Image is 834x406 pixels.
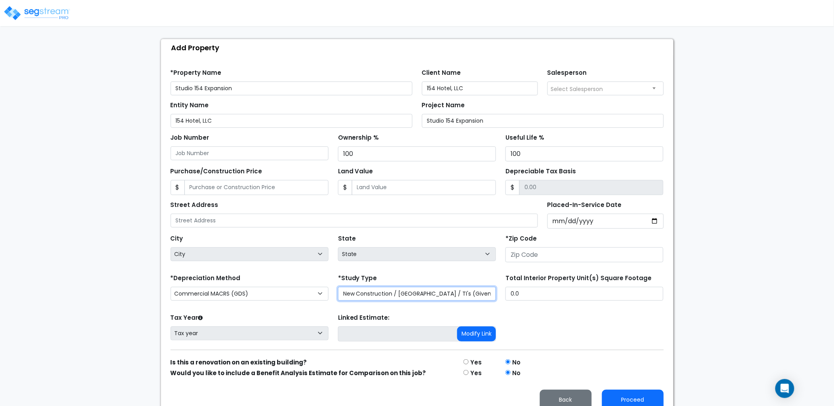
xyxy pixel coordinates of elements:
label: Ownership % [338,133,379,142]
label: Entity Name [171,101,209,110]
input: Job Number [171,146,329,160]
strong: Is this a renovation on an existing building? [171,358,307,366]
label: Salesperson [547,68,587,78]
label: Yes [470,369,482,378]
label: No [512,369,521,378]
span: $ [171,180,185,195]
input: Useful Life % [505,146,663,161]
input: Client Name [422,82,538,95]
a: Back [534,394,598,404]
label: Linked Estimate: [338,313,390,323]
label: Client Name [422,68,461,78]
span: $ [505,180,520,195]
label: Depreciable Tax Basis [505,167,576,176]
input: total square foot [505,287,663,301]
label: Placed-In-Service Date [547,201,622,210]
label: *Study Type [338,274,377,283]
label: City [171,234,183,243]
strong: Would you like to include a Benefit Analysis Estimate for Comparison on this job? [171,369,426,377]
label: *Zip Code [505,234,537,243]
input: 0.00 [519,180,663,195]
input: Entity Name [171,114,412,128]
input: Purchase or Construction Price [184,180,329,195]
button: Modify Link [457,326,496,341]
label: Total Interior Property Unit(s) Square Footage [505,274,652,283]
label: Job Number [171,133,209,142]
label: State [338,234,356,243]
label: Yes [470,358,482,367]
input: Project Name [422,114,664,128]
label: Purchase/Construction Price [171,167,262,176]
input: Land Value [352,180,496,195]
label: Useful Life % [505,133,544,142]
input: Street Address [171,214,538,228]
label: No [512,358,521,367]
div: Open Intercom Messenger [775,379,794,398]
label: Tax Year [171,313,203,323]
label: *Property Name [171,68,222,78]
input: Property Name [171,82,412,95]
label: Land Value [338,167,373,176]
label: *Depreciation Method [171,274,241,283]
span: Select Salesperson [551,85,603,93]
img: logo_pro_r.png [3,5,70,21]
label: Street Address [171,201,218,210]
input: Zip Code [505,247,663,262]
span: $ [338,180,352,195]
label: Project Name [422,101,465,110]
input: Ownership % [338,146,496,161]
div: Add Property [165,39,673,56]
